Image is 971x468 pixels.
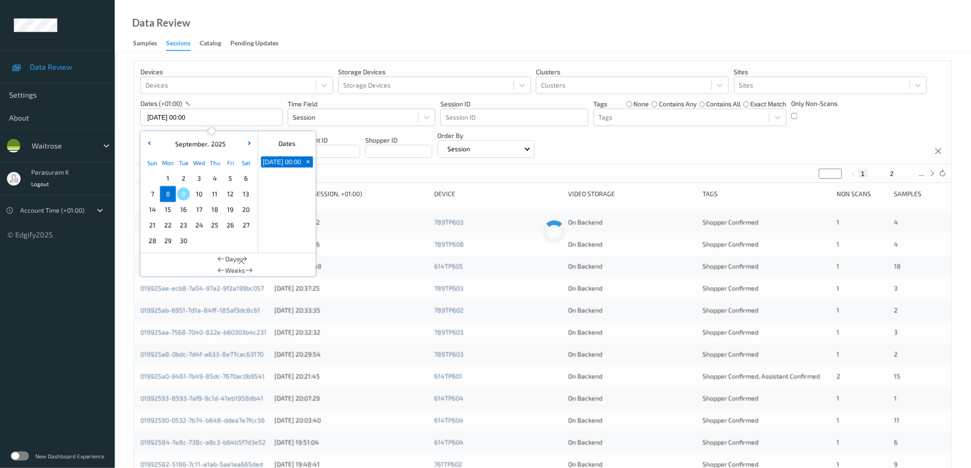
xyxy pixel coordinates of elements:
[193,219,206,231] span: 24
[837,240,839,248] span: 1
[703,350,759,358] span: Shopper Confirmed
[274,350,428,359] div: [DATE] 20:29:54
[703,438,759,446] span: Shopper Confirmed
[365,136,432,145] p: Shopper ID
[146,187,159,200] span: 7
[274,284,428,293] div: [DATE] 20:37:25
[274,394,428,403] div: [DATE] 20:07:29
[162,203,174,216] span: 15
[173,139,225,149] div: ,
[140,284,264,292] a: 019925ae-ecb8-7a54-97a2-9f2a199bc057
[177,187,190,200] span: 9
[162,219,174,231] span: 22
[659,99,697,109] label: contains any
[434,218,463,226] a: 789TP603
[140,67,333,77] p: Devices
[434,372,462,380] a: 614TP601
[837,218,839,226] span: 1
[703,372,820,380] span: Shopper Confirmed, Assistant Confirmed
[274,218,428,227] div: [DATE] 22:41:52
[146,234,159,247] span: 28
[177,219,190,231] span: 23
[837,460,839,468] span: 1
[208,172,221,185] span: 4
[191,186,207,202] div: Choose Wednesday September 10 of 2025
[238,217,254,233] div: Choose Saturday September 27 of 2025
[207,233,223,248] div: Choose Thursday October 02 of 2025
[224,172,237,185] span: 5
[177,203,190,216] span: 16
[160,155,176,171] div: Mon
[230,37,288,50] a: Pending Updates
[140,372,265,380] a: 019925a0-9461-7b49-85dc-7670ac0b9541
[916,170,927,178] button: ...
[434,262,463,270] a: 614TP605
[703,189,830,198] div: Tags
[240,187,252,200] span: 13
[837,372,840,380] span: 2
[703,284,759,292] span: Shopper Confirmed
[434,438,463,446] a: 614TP604
[894,438,898,446] span: 6
[703,394,759,402] span: Shopper Confirmed
[191,217,207,233] div: Choose Wednesday September 24 of 2025
[207,155,223,171] div: Thu
[193,172,206,185] span: 3
[274,328,428,337] div: [DATE] 20:32:32
[894,306,898,314] span: 2
[177,172,190,185] span: 2
[569,240,696,249] div: On Backend
[160,202,176,217] div: Choose Monday September 15 of 2025
[837,438,839,446] span: 1
[208,203,221,216] span: 18
[792,99,838,108] p: Only Non-Scans
[162,234,174,247] span: 29
[193,187,206,200] span: 10
[703,262,759,270] span: Shopper Confirmed
[176,155,191,171] div: Tue
[238,202,254,217] div: Choose Saturday September 20 of 2025
[166,37,200,51] a: Sessions
[703,218,759,226] span: Shopper Confirmed
[238,171,254,186] div: Choose Saturday September 06 of 2025
[223,171,238,186] div: Choose Friday September 05 of 2025
[258,135,316,152] div: Dates
[145,202,160,217] div: Choose Sunday September 14 of 2025
[434,350,463,358] a: 789TP603
[837,394,839,402] span: 1
[191,171,207,186] div: Choose Wednesday September 03 of 2025
[569,284,696,293] div: On Backend
[166,39,190,51] div: Sessions
[162,187,174,200] span: 8
[303,156,313,167] button: +
[734,67,927,77] p: Sites
[894,189,945,198] div: Samples
[434,416,463,424] a: 614TP604
[238,233,254,248] div: Choose Saturday October 04 of 2025
[133,39,157,50] div: Samples
[894,460,898,468] span: 9
[837,416,839,424] span: 1
[145,155,160,171] div: Sun
[274,438,428,447] div: [DATE] 19:51:04
[434,240,464,248] a: 789TP608
[338,67,531,77] p: Storage Devices
[894,218,898,226] span: 4
[438,131,535,140] p: Order By
[132,18,190,28] div: Data Review
[894,394,897,402] span: 1
[160,171,176,186] div: Choose Monday September 01 of 2025
[274,189,428,198] div: Timestamp (Session, +01:00)
[569,306,696,315] div: On Backend
[207,217,223,233] div: Choose Thursday September 25 of 2025
[274,416,428,425] div: [DATE] 20:03:40
[140,328,267,336] a: 019925aa-7568-7040-822e-b60303b4c231
[140,416,265,424] a: 01992590-0532-7b74-b648-ddea7e7fcc56
[894,262,901,270] span: 18
[703,306,759,314] span: Shopper Confirmed
[288,99,435,109] p: Time Field
[894,284,898,292] span: 3
[146,219,159,231] span: 21
[569,218,696,227] div: On Backend
[569,262,696,271] div: On Backend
